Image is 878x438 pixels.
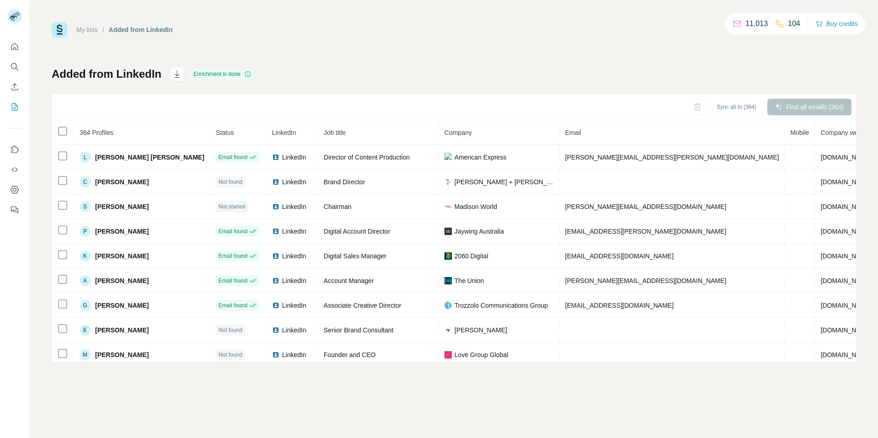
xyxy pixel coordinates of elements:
[324,129,346,136] span: Job title
[282,276,306,285] span: LinkedIn
[821,228,872,235] span: [DOMAIN_NAME]
[815,17,858,30] button: Buy credits
[282,202,306,211] span: LinkedIn
[272,252,279,260] img: LinkedIn logo
[745,18,768,29] p: 11,013
[219,301,247,310] span: Email found
[7,79,22,95] button: Enrich CSV
[282,153,306,162] span: LinkedIn
[455,326,507,335] span: [PERSON_NAME]
[272,326,279,334] img: LinkedIn logo
[219,252,247,260] span: Email found
[80,349,91,360] div: M
[102,25,104,34] li: /
[444,277,452,284] img: company-logo
[219,178,242,186] span: Not found
[324,277,374,284] span: Account Manager
[324,154,410,161] span: Director of Content Production
[216,129,234,136] span: Status
[95,350,149,359] span: [PERSON_NAME]
[324,252,386,260] span: Digital Sales Manager
[455,301,548,310] span: Trozzolo Communications Group
[80,152,91,163] div: L
[95,153,204,162] span: [PERSON_NAME] [PERSON_NAME]
[219,227,247,235] span: Email found
[324,228,391,235] span: Digital Account Director
[455,202,497,211] span: Madison World
[444,228,452,235] img: company-logo
[565,129,581,136] span: Email
[80,275,91,286] div: A
[444,302,452,309] img: company-logo
[272,302,279,309] img: LinkedIn logo
[7,202,22,218] button: Feedback
[282,301,306,310] span: LinkedIn
[272,351,279,358] img: LinkedIn logo
[565,154,779,161] span: [PERSON_NAME][EMAIL_ADDRESS][PERSON_NAME][DOMAIN_NAME]
[444,153,452,162] img: company-logo
[7,38,22,55] button: Quick start
[7,99,22,115] button: My lists
[324,203,352,210] span: Chairman
[821,154,872,161] span: [DOMAIN_NAME]
[282,251,306,261] span: LinkedIn
[282,326,306,335] span: LinkedIn
[7,59,22,75] button: Search
[444,351,452,358] img: company-logo
[52,22,67,37] img: Surfe Logo
[95,202,149,211] span: [PERSON_NAME]
[821,351,872,358] span: [DOMAIN_NAME]
[565,252,674,260] span: [EMAIL_ADDRESS][DOMAIN_NAME]
[821,326,872,334] span: [DOMAIN_NAME]
[80,201,91,212] div: S
[565,228,726,235] span: [EMAIL_ADDRESS][PERSON_NAME][DOMAIN_NAME]
[80,251,91,262] div: K
[7,161,22,178] button: Use Surfe API
[7,182,22,198] button: Dashboard
[790,129,809,136] span: Mobile
[444,129,472,136] span: Company
[282,227,306,236] span: LinkedIn
[282,177,306,187] span: LinkedIn
[80,129,113,136] span: 364 Profiles
[455,251,488,261] span: 2060 Digital
[191,69,254,80] div: Enrichment is done
[95,251,149,261] span: [PERSON_NAME]
[565,277,726,284] span: [PERSON_NAME][EMAIL_ADDRESS][DOMAIN_NAME]
[109,25,173,34] div: Added from LinkedIn
[444,203,452,210] img: company-logo
[565,203,726,210] span: [PERSON_NAME][EMAIL_ADDRESS][DOMAIN_NAME]
[219,203,246,211] span: Not started
[324,178,365,186] span: Brand Director
[444,326,452,334] img: company-logo
[272,277,279,284] img: LinkedIn logo
[455,276,484,285] span: The Union
[95,276,149,285] span: [PERSON_NAME]
[7,141,22,158] button: Use Surfe on LinkedIn
[219,153,247,161] span: Email found
[455,350,509,359] span: Love Group Global
[717,103,756,111] span: Sync all to (364)
[80,300,91,311] div: G
[95,326,149,335] span: [PERSON_NAME]
[95,301,149,310] span: [PERSON_NAME]
[455,153,507,162] span: American Express
[444,178,452,186] img: company-logo
[444,252,452,260] img: company-logo
[821,277,872,284] span: [DOMAIN_NAME]
[272,203,279,210] img: LinkedIn logo
[80,226,91,237] div: P
[710,100,763,114] button: Sync all to (364)
[272,228,279,235] img: LinkedIn logo
[219,326,242,334] span: Not found
[821,302,872,309] span: [DOMAIN_NAME]
[455,177,554,187] span: [PERSON_NAME] + [PERSON_NAME]
[821,129,872,136] span: Company website
[95,227,149,236] span: [PERSON_NAME]
[219,277,247,285] span: Email found
[80,325,91,336] div: E
[821,203,872,210] span: [DOMAIN_NAME]
[324,351,376,358] span: Founder and CEO
[455,227,504,236] span: Jaywing Australia
[788,18,800,29] p: 104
